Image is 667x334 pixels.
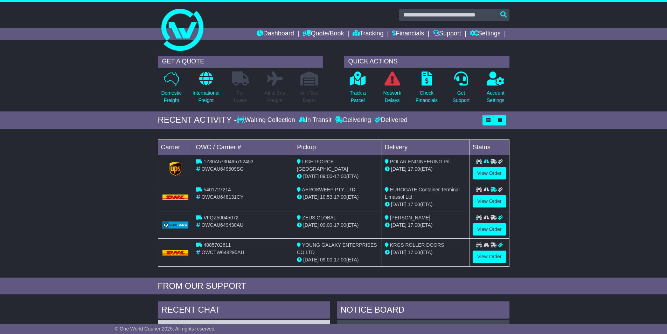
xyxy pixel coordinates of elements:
div: Delivered [373,116,408,124]
p: Full Loads [232,89,249,104]
img: DHL.png [162,250,189,255]
span: 09:00 [320,222,332,228]
td: Delivery [382,139,470,155]
div: NOTICE BOARD [337,301,509,320]
span: [PERSON_NAME] [390,215,430,220]
p: International Freight [193,89,220,104]
span: 17:00 [408,202,420,207]
img: GetCarrierServiceLogo [162,221,189,229]
span: [DATE] [303,257,319,263]
div: (ETA) [385,165,467,173]
span: 5401727214 [203,187,231,192]
div: QUICK ACTIONS [344,56,509,68]
span: 4085702611 [203,242,231,248]
a: Settings [470,28,501,40]
span: 17:00 [334,257,346,263]
p: Get Support [452,89,470,104]
span: 09:00 [320,173,332,179]
a: Track aParcel [349,71,366,108]
span: LIGHTFORCE [GEOGRAPHIC_DATA] [297,159,348,172]
span: 17:00 [334,173,346,179]
div: - (ETA) [297,221,379,229]
span: POLAR ENGINEERING P/L [390,159,451,164]
span: ZEUS GLOBAL [302,215,336,220]
td: OWC / Carrier # [193,139,294,155]
span: 09:00 [320,257,332,263]
div: RECENT CHAT [158,301,330,320]
a: Dashboard [257,28,294,40]
span: 17:00 [408,250,420,255]
span: [DATE] [391,250,407,255]
span: [DATE] [391,202,407,207]
div: FROM OUR SUPPORT [158,281,509,291]
span: 10:53 [320,194,332,200]
td: Status [470,139,509,155]
div: (ETA) [385,221,467,229]
a: InternationalFreight [192,71,220,108]
td: Carrier [158,139,193,155]
p: Air / Sea Depot [300,89,319,104]
div: RECENT ACTIVITY - [158,115,237,125]
a: View Order [473,251,506,263]
a: Financials [392,28,424,40]
a: View Order [473,167,506,179]
span: [DATE] [303,173,319,179]
p: Account Settings [487,89,505,104]
p: Network Delays [383,89,401,104]
span: 17:00 [334,194,346,200]
div: Waiting Collection [237,116,297,124]
span: EUROGATE Container Terminal Limassol Ltd [385,187,460,200]
p: Track a Parcel [350,89,366,104]
span: [DATE] [303,194,319,200]
a: AccountSettings [486,71,505,108]
span: VFQZ50045072 [203,215,238,220]
span: [DATE] [391,222,407,228]
a: CheckFinancials [415,71,438,108]
div: (ETA) [385,201,467,208]
a: Quote/Book [303,28,344,40]
div: (ETA) [385,249,467,256]
span: 17:00 [408,166,420,172]
span: © One World Courier 2025. All rights reserved. [115,326,216,332]
div: - (ETA) [297,173,379,180]
p: Domestic Freight [161,89,181,104]
div: In Transit [297,116,333,124]
span: OWCAU648131CY [201,194,243,200]
a: GetSupport [452,71,470,108]
p: Check Financials [416,89,438,104]
div: Delivering [333,116,373,124]
span: KRGS ROLLER DOORS [390,242,444,248]
a: View Order [473,223,506,236]
span: OWCTW648295AU [201,250,244,255]
span: OWCAU649509SG [201,166,244,172]
span: 17:00 [334,222,346,228]
a: Tracking [353,28,383,40]
div: - (ETA) [297,193,379,201]
div: GET A QUOTE [158,56,323,68]
span: 17:00 [408,222,420,228]
span: YOUNG GALAXY ENTERPRISES CO LTD [297,242,377,255]
img: GetCarrierServiceLogo [169,162,181,176]
span: [DATE] [303,222,319,228]
span: OWCAU649430AU [201,222,243,228]
a: DomesticFreight [161,71,182,108]
a: Support [433,28,461,40]
p: Air & Sea Freight [265,89,285,104]
div: - (ETA) [297,256,379,264]
td: Pickup [294,139,382,155]
a: View Order [473,195,506,207]
span: 1Z30A5730495752453 [203,159,253,164]
img: DHL.png [162,195,189,200]
span: [DATE] [391,166,407,172]
a: NetworkDelays [383,71,401,108]
span: AEROSWEEP PTY. LTD. [302,187,356,192]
